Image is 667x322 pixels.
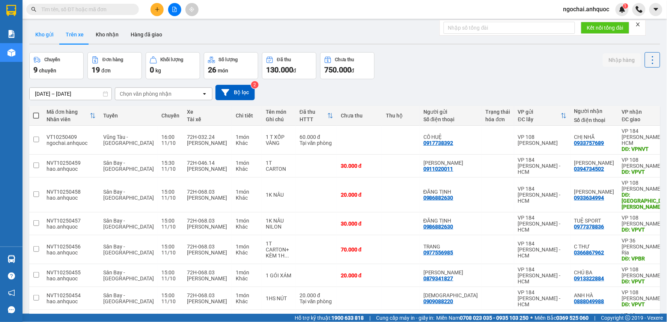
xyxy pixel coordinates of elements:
div: 30.000 đ [341,221,378,227]
div: 0366867962 [574,250,604,256]
span: Sân Bay - [GEOGRAPHIC_DATA] [103,160,154,172]
div: Mã đơn hàng [47,109,90,115]
div: Khác [236,298,258,304]
input: Nhập số tổng đài [444,22,575,34]
strong: 0708 023 035 - 0935 103 250 [460,315,529,321]
th: Toggle SortBy [514,106,571,126]
div: ĐĂNG TỊNH [423,218,478,224]
div: NVT10250455 [47,269,96,275]
div: 15:00 [161,269,179,275]
span: message [8,306,15,313]
div: 30.000 đ [341,163,378,169]
div: Chưa thu [335,57,354,62]
span: Kết nối tổng đài [587,24,623,32]
div: 60.000 đ [300,134,333,140]
div: TUỆ SPORT [574,218,614,224]
button: Chưa thu750.000đ [320,52,375,79]
div: VP 108 [PERSON_NAME] [6,6,66,24]
div: NVT10250457 [47,218,96,224]
span: plus [155,7,160,12]
div: ĐC giao [622,116,667,122]
div: VP 184 [PERSON_NAME] - HCM [518,215,567,233]
span: | [369,314,370,322]
div: 1HS NÚT [266,295,292,301]
span: 26 [208,65,216,74]
span: Miền Nam [437,314,529,322]
div: C LINH [423,160,478,166]
div: VP 184 [PERSON_NAME] - HCM [72,6,132,33]
div: 1T CARTON [266,160,292,172]
button: Kho nhận [90,26,125,44]
div: A THÁI [423,292,478,298]
div: 11/10 [161,250,179,256]
span: ... [285,253,289,259]
div: VP 184 [PERSON_NAME] - HCM [518,266,567,284]
div: VP 184 [PERSON_NAME] - HCM [518,186,567,204]
div: 15:00 [161,292,179,298]
div: 0394734502 [574,166,604,172]
span: ngochai.anhquoc [557,5,616,14]
div: Đã thu [300,109,327,115]
div: hao.anhquoc [47,166,96,172]
div: ĐĂNG TỊNH [423,189,478,195]
div: Chưa thu [341,113,378,119]
span: 130.000 [266,65,293,74]
div: 11/10 [161,140,179,146]
button: aim [185,3,199,16]
span: Vũng Tàu - [GEOGRAPHIC_DATA] [103,134,154,146]
div: 1 món [236,244,258,250]
div: hao.anhquoc [47,250,96,256]
span: question-circle [8,272,15,280]
input: Select a date range. [30,88,111,100]
div: Khác [236,140,258,146]
span: đơn [101,68,111,74]
span: copyright [625,315,631,320]
div: Chuyến [161,113,179,119]
div: VP gửi [518,109,561,115]
img: icon-new-feature [619,6,626,13]
span: 19 [92,65,100,74]
div: [PERSON_NAME] [187,250,228,256]
div: ANH HUY [423,269,478,275]
span: Sân Bay - [GEOGRAPHIC_DATA] [103,189,154,201]
div: Số điện thoại [574,117,614,123]
span: đ [293,68,296,74]
span: aim [189,7,194,12]
input: Tìm tên, số ĐT hoặc mã đơn [41,5,130,14]
div: 0917738392 [423,140,453,146]
div: [PERSON_NAME] [187,140,228,146]
span: Sân Bay - [GEOGRAPHIC_DATA] [103,269,154,281]
div: hóa đơn [486,116,510,122]
div: 15:00 [161,244,179,250]
div: 0933757689 [574,140,604,146]
button: Nhập hàng [603,53,641,67]
div: 1K NÂU NILON [266,218,292,230]
span: file-add [172,7,177,12]
div: 1 GÓI XÁM [266,272,292,278]
div: NVT10250458 [47,189,96,195]
div: Khác [236,224,258,230]
div: hao.anhquoc [47,298,96,304]
div: Khác [236,250,258,256]
th: Toggle SortBy [296,106,337,126]
span: caret-down [653,6,659,13]
div: Đơn hàng [102,57,123,62]
div: VP 108 [PERSON_NAME] [518,134,567,146]
div: 11/10 [161,166,179,172]
div: 11/10 [161,298,179,304]
div: Người gửi [423,109,478,115]
span: Hỗ trợ kỹ thuật: [295,314,364,322]
div: TRANG [423,244,478,250]
div: Khác [236,275,258,281]
div: VT10250409 [47,134,96,140]
div: Tài xế [187,116,228,122]
div: C THƯ [574,244,614,250]
strong: 0369 525 060 [557,315,589,321]
span: Nhận: [72,7,90,15]
div: CHỊ NHÃ [72,33,132,42]
div: [PERSON_NAME] [187,166,228,172]
div: VP 184 [PERSON_NAME] - HCM [518,157,567,175]
div: VP 184 [PERSON_NAME] - HCM [518,289,567,307]
span: kg [155,68,161,74]
div: 20.000 đ [341,192,378,198]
